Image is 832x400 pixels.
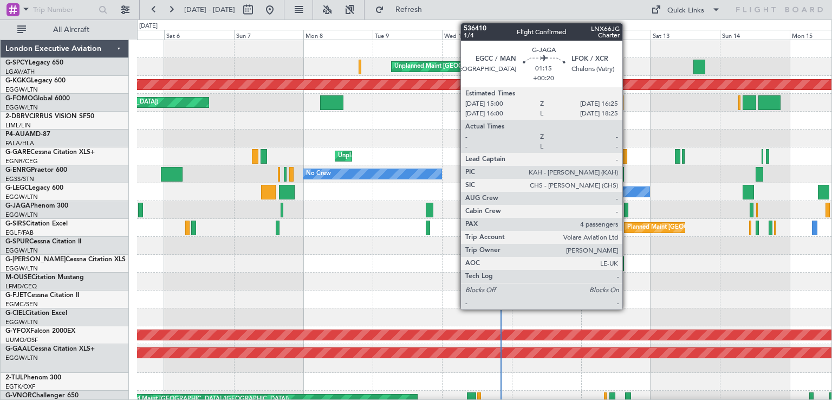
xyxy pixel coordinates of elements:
[5,68,35,76] a: LGAV/ATH
[5,392,32,399] span: G-VNOR
[5,95,33,102] span: G-FOMO
[477,220,559,236] div: AOG Maint [PERSON_NAME]
[184,5,235,15] span: [DATE] - [DATE]
[5,157,38,165] a: EGNR/CEG
[5,375,23,381] span: 2-TIJL
[5,203,30,209] span: G-JAGA
[558,94,729,111] div: Planned Maint [GEOGRAPHIC_DATA] ([GEOGRAPHIC_DATA])
[646,1,726,18] button: Quick Links
[5,167,67,173] a: G-ENRGPraetor 600
[5,104,38,112] a: EGGW/LTN
[306,166,331,182] div: No Crew
[512,30,581,40] div: Thu 11
[5,328,30,334] span: G-YFOX
[5,392,79,399] a: G-VNORChallenger 650
[442,30,511,40] div: Wed 10
[5,78,66,84] a: G-KGKGLegacy 600
[5,149,95,156] a: G-GARECessna Citation XLS+
[5,346,30,352] span: G-GAAL
[667,5,704,16] div: Quick Links
[28,26,114,34] span: All Aircraft
[5,167,31,173] span: G-ENRG
[5,78,31,84] span: G-KGKG
[5,274,84,281] a: M-OUSECitation Mustang
[515,184,533,200] div: Owner
[5,185,29,191] span: G-LEGC
[5,221,68,227] a: G-SIRSCitation Excel
[5,60,29,66] span: G-SPCY
[651,30,720,40] div: Sat 13
[5,175,34,183] a: EGSS/STN
[5,310,67,317] a: G-CIELCitation Excel
[5,139,34,147] a: FALA/HLA
[627,220,798,236] div: Planned Maint [GEOGRAPHIC_DATA] ([GEOGRAPHIC_DATA])
[5,149,30,156] span: G-GARE
[5,354,38,362] a: EGGW/LTN
[5,113,94,120] a: 2-DBRVCIRRUS VISION SF50
[5,300,38,308] a: EGMC/SEN
[5,221,26,227] span: G-SIRS
[139,22,158,31] div: [DATE]
[5,247,38,255] a: EGGW/LTN
[5,95,70,102] a: G-FOMOGlobal 6000
[5,292,79,299] a: G-FJETCessna Citation II
[5,336,38,344] a: UUMO/OSF
[5,60,63,66] a: G-SPCYLegacy 650
[5,256,66,263] span: G-[PERSON_NAME]
[394,59,570,75] div: Unplanned Maint [GEOGRAPHIC_DATA] ([PERSON_NAME] Intl)
[537,202,708,218] div: Planned Maint [GEOGRAPHIC_DATA] ([GEOGRAPHIC_DATA])
[5,211,38,219] a: EGGW/LTN
[5,346,95,352] a: G-GAALCessna Citation XLS+
[5,264,38,273] a: EGGW/LTN
[370,1,435,18] button: Refresh
[5,185,63,191] a: G-LEGCLegacy 600
[5,131,50,138] a: P4-AUAMD-87
[373,30,442,40] div: Tue 9
[5,274,31,281] span: M-OUSE
[5,131,30,138] span: P4-AUA
[5,238,81,245] a: G-SPURCessna Citation II
[5,86,38,94] a: EGGW/LTN
[386,6,432,14] span: Refresh
[720,30,789,40] div: Sun 14
[5,375,61,381] a: 2-TIJLPhenom 300
[5,310,25,317] span: G-CIEL
[33,2,95,18] input: Trip Number
[5,238,29,245] span: G-SPUR
[5,113,29,120] span: 2-DBRV
[303,30,373,40] div: Mon 8
[234,30,303,40] div: Sun 7
[537,184,708,200] div: Planned Maint [GEOGRAPHIC_DATA] ([GEOGRAPHIC_DATA])
[5,282,37,291] a: LFMD/CEQ
[5,292,27,299] span: G-FJET
[5,121,31,130] a: LIML/LIN
[5,203,68,209] a: G-JAGAPhenom 300
[5,383,35,391] a: EGTK/OXF
[5,193,38,201] a: EGGW/LTN
[581,30,651,40] div: Fri 12
[164,30,233,40] div: Sat 6
[338,148,436,164] div: Unplanned Maint [PERSON_NAME]
[5,256,126,263] a: G-[PERSON_NAME]Cessna Citation XLS
[5,229,34,237] a: EGLF/FAB
[12,21,118,38] button: All Aircraft
[5,318,38,326] a: EGGW/LTN
[5,328,75,334] a: G-YFOXFalcon 2000EX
